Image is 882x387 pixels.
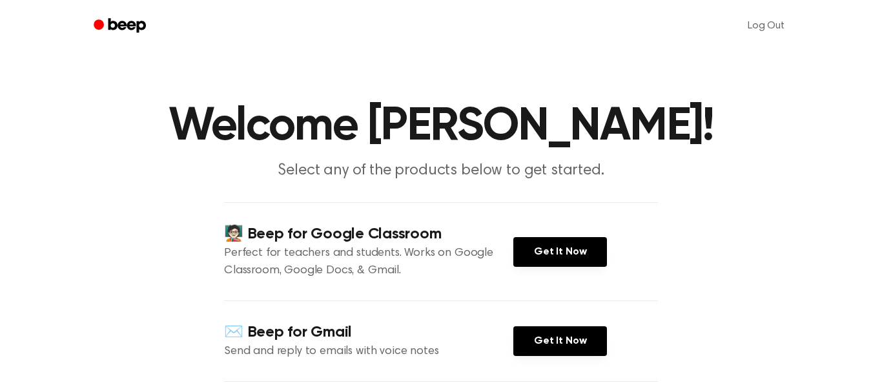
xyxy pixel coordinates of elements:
a: Log Out [735,10,797,41]
a: Get It Now [513,326,607,356]
p: Select any of the products below to get started. [193,160,689,182]
h4: 🧑🏻‍🏫 Beep for Google Classroom [224,224,513,245]
p: Perfect for teachers and students. Works on Google Classroom, Google Docs, & Gmail. [224,245,513,280]
p: Send and reply to emails with voice notes [224,343,513,361]
a: Beep [85,14,158,39]
h4: ✉️ Beep for Gmail [224,322,513,343]
a: Get It Now [513,237,607,267]
h1: Welcome [PERSON_NAME]! [110,103,772,150]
